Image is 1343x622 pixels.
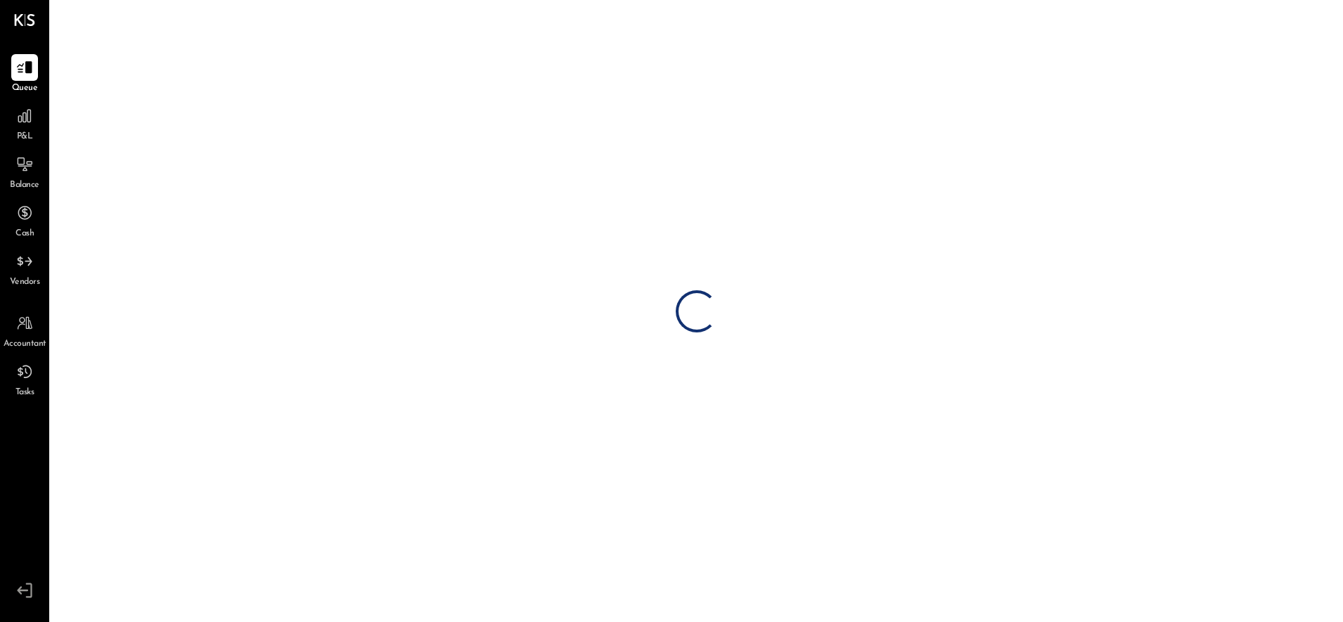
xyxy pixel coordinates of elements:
a: Tasks [1,358,49,399]
a: Vendors [1,248,49,289]
span: Cash [15,228,34,240]
span: Vendors [10,276,40,289]
span: P&L [17,131,33,143]
span: Tasks [15,387,34,399]
a: Balance [1,151,49,192]
span: Accountant [4,338,46,351]
a: Accountant [1,310,49,351]
span: Balance [10,179,39,192]
span: Queue [12,82,38,95]
a: P&L [1,103,49,143]
a: Cash [1,200,49,240]
a: Queue [1,54,49,95]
